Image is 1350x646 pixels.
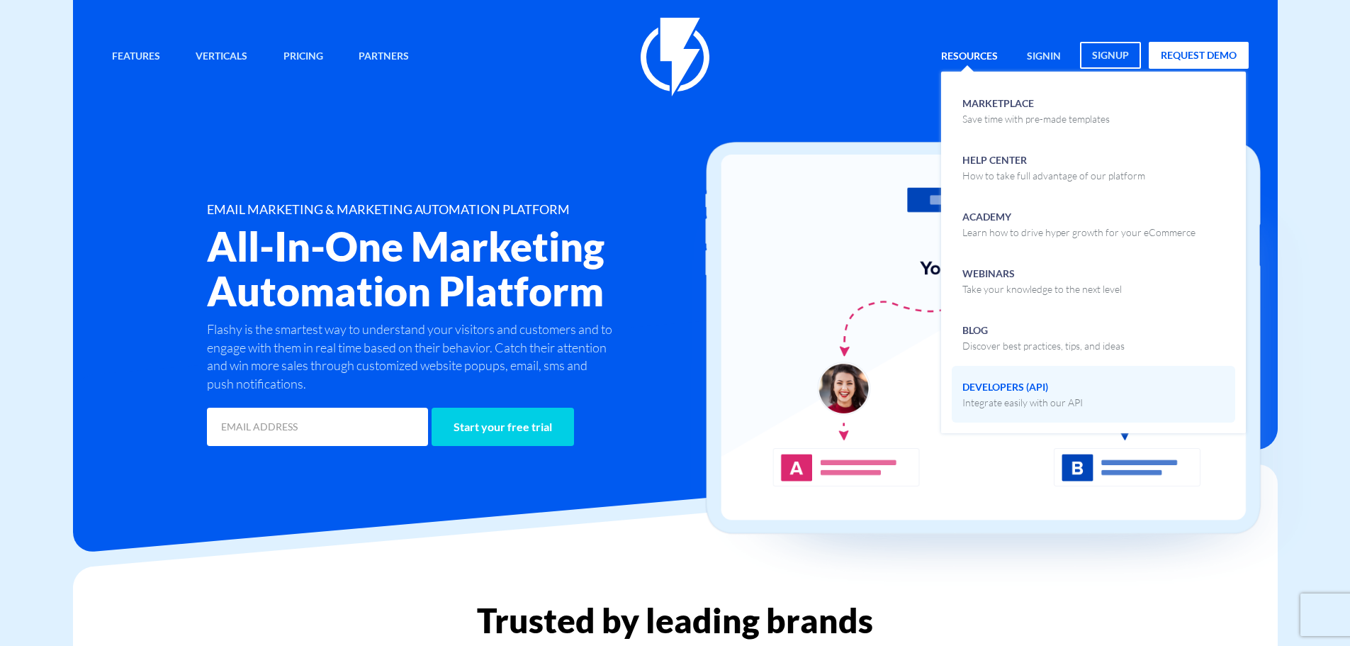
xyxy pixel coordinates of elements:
[962,225,1196,240] p: Learn how to drive hyper growth for your eCommerce
[952,139,1235,196] a: Help CenterHow to take full advantage of our platform
[185,42,258,72] a: Verticals
[207,321,617,394] p: Flashy is the smartest way to understand your visitors and customers and to engage with them in r...
[952,252,1235,309] a: WebinarsTake your knowledge to the next level
[73,602,1278,639] h2: Trusted by leading brands
[962,150,1145,183] span: Help Center
[962,206,1196,240] span: Academy
[348,42,420,72] a: Partners
[1016,42,1071,72] a: signin
[207,224,760,313] h2: All-In-One Marketing Automation Platform
[101,42,171,72] a: Features
[952,366,1235,423] a: Developers (API)Integrate easily with our API
[432,408,574,446] input: Start your free trial
[962,263,1122,296] span: Webinars
[962,282,1122,296] p: Take your knowledge to the next level
[962,396,1083,410] p: Integrate easily with our API
[207,408,428,446] input: EMAIL ADDRESS
[930,42,1008,72] a: Resources
[1149,42,1249,69] a: request demo
[952,82,1235,139] a: MarketplaceSave time with pre-made templates
[207,203,760,217] h1: EMAIL MARKETING & MARKETING AUTOMATION PLATFORM
[962,320,1125,353] span: Blog
[273,42,334,72] a: Pricing
[962,339,1125,353] p: Discover best practices, tips, and ideas
[962,112,1110,126] p: Save time with pre-made templates
[962,169,1145,183] p: How to take full advantage of our platform
[952,196,1235,252] a: AcademyLearn how to drive hyper growth for your eCommerce
[952,309,1235,366] a: BlogDiscover best practices, tips, and ideas
[1080,42,1141,69] a: signup
[962,377,1083,410] span: Developers (API)
[962,93,1110,126] span: Marketplace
